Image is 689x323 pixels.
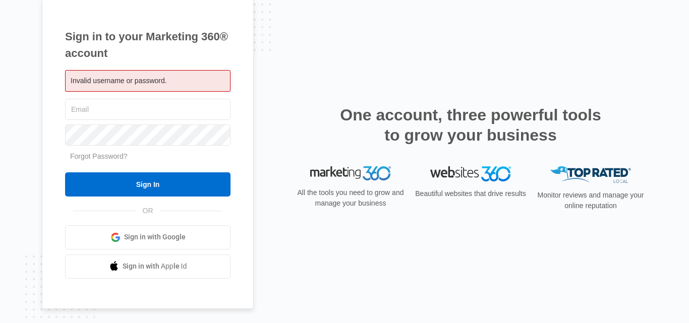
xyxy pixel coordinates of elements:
a: Sign in with Apple Id [65,254,231,279]
input: Email [65,99,231,120]
a: Sign in with Google [65,225,231,249]
img: Marketing 360 [310,166,391,180]
h2: One account, three powerful tools to grow your business [337,105,604,145]
p: Beautiful websites that drive results [414,188,527,199]
p: Monitor reviews and manage your online reputation [534,190,647,211]
h1: Sign in to your Marketing 360® account [65,28,231,61]
a: Forgot Password? [70,152,128,160]
img: Top Rated Local [550,166,631,183]
img: Websites 360 [430,166,511,181]
span: Sign in with Apple Id [123,261,187,272]
input: Sign In [65,172,231,197]
span: OR [136,206,160,216]
span: Sign in with Google [124,232,186,242]
p: All the tools you need to grow and manage your business [294,187,407,209]
span: Invalid username or password. [71,77,167,85]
